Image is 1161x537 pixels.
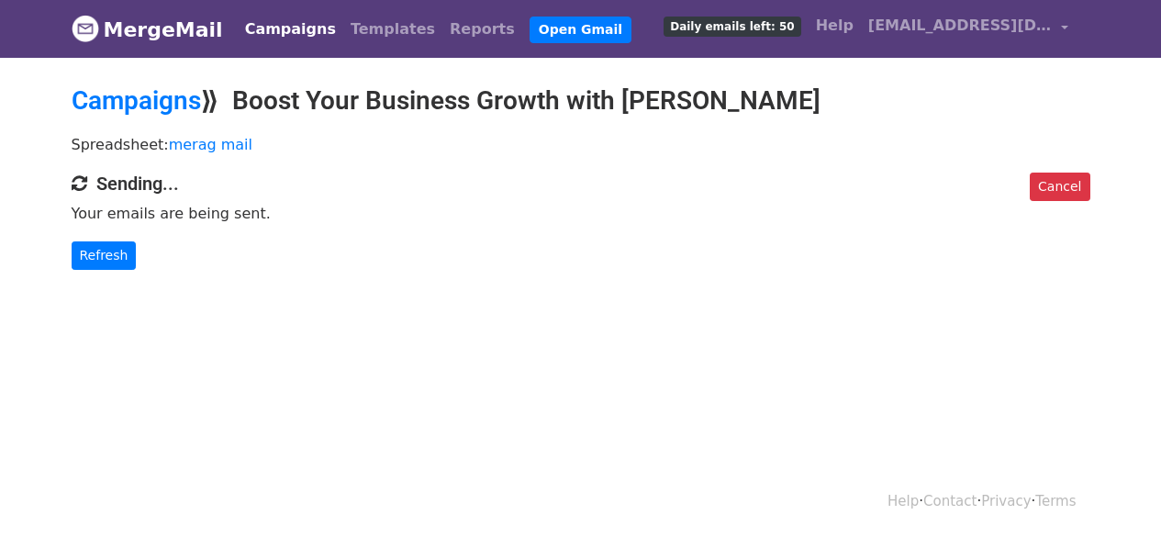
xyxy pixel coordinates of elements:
a: Refresh [72,241,137,270]
a: MergeMail [72,10,223,49]
span: Daily emails left: 50 [664,17,800,37]
iframe: Chat Widget [1069,449,1161,537]
a: Privacy [981,493,1031,509]
a: Terms [1035,493,1076,509]
a: merag mail [169,136,252,153]
a: Campaigns [72,85,201,116]
p: Spreadsheet: [72,135,1090,154]
a: Open Gmail [530,17,631,43]
h2: ⟫ Boost Your Business Growth with [PERSON_NAME] [72,85,1090,117]
img: MergeMail logo [72,15,99,42]
span: [EMAIL_ADDRESS][DOMAIN_NAME] [868,15,1052,37]
a: Templates [343,11,442,48]
a: Help [809,7,861,44]
a: Campaigns [238,11,343,48]
a: Cancel [1030,173,1089,201]
h4: Sending... [72,173,1090,195]
a: Contact [923,493,977,509]
a: Daily emails left: 50 [656,7,808,44]
a: Help [887,493,919,509]
p: Your emails are being sent. [72,204,1090,223]
a: [EMAIL_ADDRESS][DOMAIN_NAME] [861,7,1076,50]
a: Reports [442,11,522,48]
